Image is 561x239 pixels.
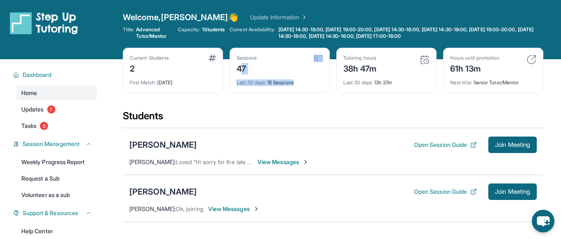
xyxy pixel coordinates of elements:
a: Volunteer as a sub [16,188,97,202]
a: [DATE] 14:30-18:00, [DATE] 19:00-20:00, [DATE] 14:30-18:00, [DATE] 14:30-18:00, [DATE] 19:00-20:0... [277,26,543,39]
span: First Match : [130,79,156,86]
img: card [527,55,536,65]
div: Sessions [237,55,257,61]
div: Hours until promotion [450,55,499,61]
span: Welcome, [PERSON_NAME] 👋 [123,12,239,23]
div: Students [123,109,543,128]
a: Tasks3 [16,118,97,133]
a: Updates7 [16,102,97,117]
span: Current Availability: [230,26,275,39]
span: Join Meeting [495,189,530,194]
span: 7 [47,105,55,114]
div: 13h 37m [343,74,430,86]
span: [DATE] 14:30-18:00, [DATE] 19:00-20:00, [DATE] 14:30-18:00, [DATE] 14:30-18:00, [DATE] 19:00-20:0... [278,26,542,39]
a: Home [16,86,97,100]
img: logo [10,12,78,35]
span: Title: [123,26,134,39]
div: 38h 47m [343,61,377,74]
button: chat-button [532,210,554,232]
span: Tasks [21,122,37,130]
div: [PERSON_NAME] [129,139,197,151]
div: 47 [237,61,257,74]
span: Last 30 days : [343,79,373,86]
img: Chevron-Right [302,159,309,165]
span: Last 30 days : [237,79,266,86]
button: Dashboard [19,71,92,79]
span: Updates [21,105,44,114]
span: Ok, joining [176,205,203,212]
span: Loved “Hi sorry for the late reply I completely understan…” [176,158,326,165]
div: Current Students [130,55,169,61]
span: Session Management [23,140,80,148]
div: 61h 13m [450,61,499,74]
button: Support & Resources [19,209,92,217]
a: Request a Sub [16,171,97,186]
div: Senior Tutor/Mentor [450,74,536,86]
div: [DATE] [130,74,216,86]
span: [PERSON_NAME] : [129,205,176,212]
span: Dashboard [23,71,52,79]
span: Capacity: [178,26,200,33]
img: Chevron Right [299,13,308,21]
span: [PERSON_NAME] : [129,158,176,165]
span: Next title : [450,79,472,86]
span: View Messages [208,205,260,213]
a: Help Center [16,224,97,239]
div: 15 Sessions [237,74,323,86]
span: 3 [40,122,48,130]
span: Home [21,89,37,97]
a: Weekly Progress Report [16,155,97,169]
img: card [209,55,216,61]
img: card [314,55,323,62]
span: View Messages [258,158,309,166]
button: Open Session Guide [414,141,477,149]
div: Tutoring hours [343,55,377,61]
img: card [420,55,430,65]
span: Advanced Tutor/Mentor [136,26,173,39]
button: Join Meeting [488,137,537,153]
button: Session Management [19,140,92,148]
button: Open Session Guide [414,188,477,196]
a: Update Information [250,13,308,21]
div: [PERSON_NAME] [129,186,197,197]
span: Join Meeting [495,142,530,147]
img: Chevron-Right [253,206,260,212]
div: 2 [130,61,169,74]
button: Join Meeting [488,183,537,200]
span: Support & Resources [23,209,78,217]
span: 1 Students [202,26,225,33]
